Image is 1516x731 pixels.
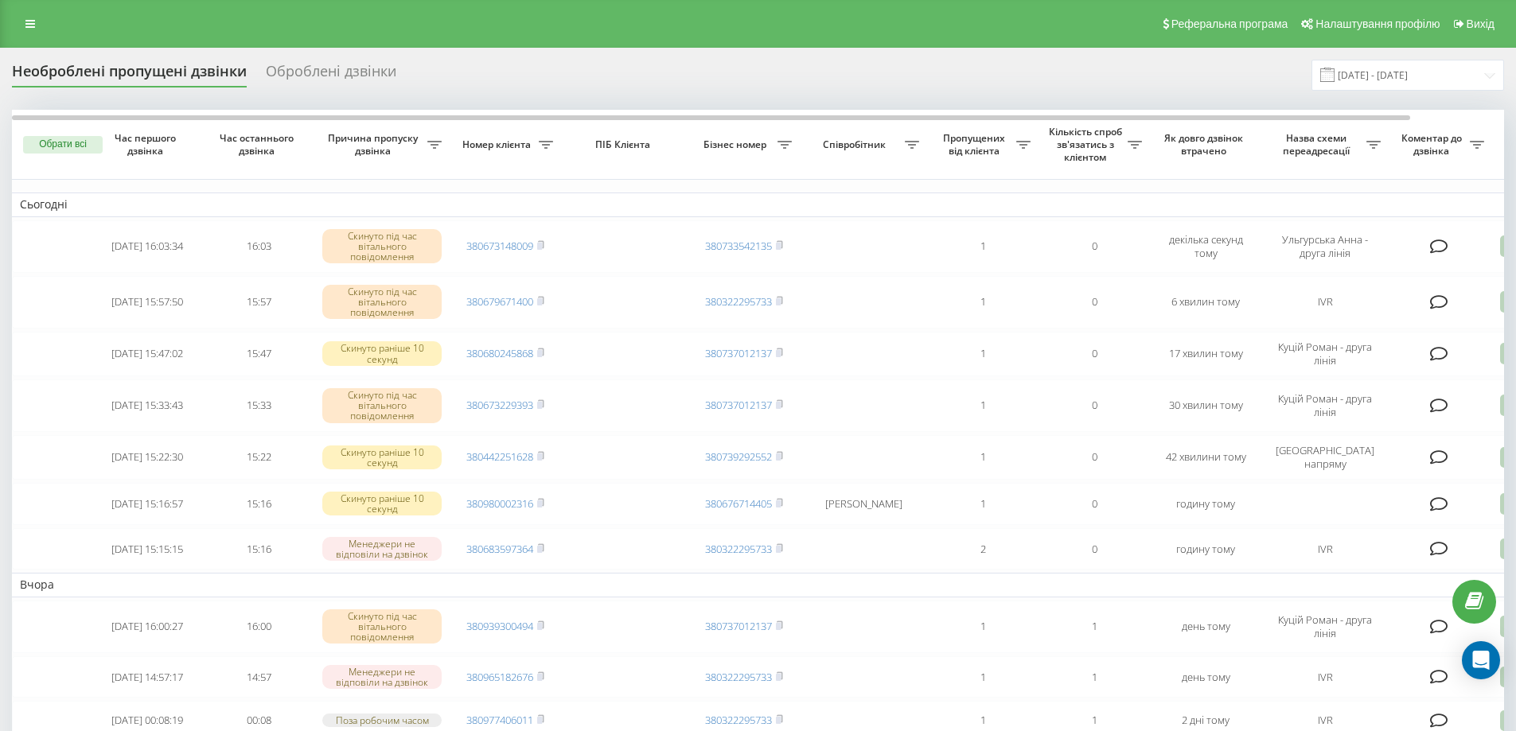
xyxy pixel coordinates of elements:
[1269,132,1366,157] span: Назва схеми переадресації
[322,285,442,320] div: Скинуто під час вітального повідомлення
[1039,528,1150,570] td: 0
[203,379,314,432] td: 15:33
[203,276,314,329] td: 15:57
[203,528,314,570] td: 15:16
[322,229,442,264] div: Скинуто під час вітального повідомлення
[322,492,442,515] div: Скинуто раніше 10 секунд
[1150,379,1261,432] td: 30 хвилин тому
[1261,656,1389,698] td: IVR
[466,713,533,727] a: 380977406011
[575,138,675,151] span: ПІБ Клієнта
[1171,17,1288,30] span: Реферальна програма
[203,656,314,698] td: 14:57
[705,496,772,511] a: 380676714405
[216,132,302,157] span: Час останнього дзвінка
[1039,332,1150,376] td: 0
[466,619,533,633] a: 380939300494
[927,379,1039,432] td: 1
[322,445,442,469] div: Скинуто раніше 10 секунд
[1150,601,1261,653] td: день тому
[1261,276,1389,329] td: IVR
[466,346,533,360] a: 380680245868
[696,138,777,151] span: Бізнес номер
[92,379,203,432] td: [DATE] 15:33:43
[466,496,533,511] a: 380980002316
[322,714,442,727] div: Поза робочим часом
[705,542,772,556] a: 380322295733
[808,138,905,151] span: Співробітник
[92,220,203,273] td: [DATE] 16:03:34
[705,670,772,684] a: 380322295733
[1462,641,1500,679] div: Open Intercom Messenger
[466,542,533,556] a: 380683597364
[1039,220,1150,273] td: 0
[322,388,442,423] div: Скинуто під час вітального повідомлення
[927,220,1039,273] td: 1
[705,239,772,253] a: 380733542135
[203,220,314,273] td: 16:03
[705,294,772,309] a: 380322295733
[12,63,247,87] div: Необроблені пропущені дзвінки
[322,537,442,561] div: Менеджери не відповіли на дзвінок
[1150,656,1261,698] td: день тому
[203,483,314,525] td: 15:16
[92,276,203,329] td: [DATE] 15:57:50
[203,332,314,376] td: 15:47
[266,63,396,87] div: Оброблені дзвінки
[322,341,442,365] div: Скинуто раніше 10 секунд
[1039,483,1150,525] td: 0
[1397,132,1470,157] span: Коментар до дзвінка
[466,670,533,684] a: 380965182676
[1261,601,1389,653] td: Куцій Роман - друга лінія
[1046,126,1128,163] span: Кількість спроб зв'язатись з клієнтом
[1150,332,1261,376] td: 17 хвилин тому
[927,656,1039,698] td: 1
[1150,220,1261,273] td: декілька секунд тому
[1467,17,1495,30] span: Вихід
[1039,435,1150,480] td: 0
[705,346,772,360] a: 380737012137
[935,132,1016,157] span: Пропущених від клієнта
[1261,435,1389,480] td: [GEOGRAPHIC_DATA] напряму
[1150,276,1261,329] td: 6 хвилин тому
[1150,435,1261,480] td: 42 хвилини тому
[1150,528,1261,570] td: годину тому
[927,276,1039,329] td: 1
[927,435,1039,480] td: 1
[92,528,203,570] td: [DATE] 15:15:15
[92,483,203,525] td: [DATE] 15:16:57
[927,528,1039,570] td: 2
[1039,276,1150,329] td: 0
[1261,528,1389,570] td: IVR
[927,483,1039,525] td: 1
[466,294,533,309] a: 380679671400
[92,332,203,376] td: [DATE] 15:47:02
[466,398,533,412] a: 380673229393
[705,619,772,633] a: 380737012137
[92,435,203,480] td: [DATE] 15:22:30
[104,132,190,157] span: Час першого дзвінка
[1163,132,1249,157] span: Як довго дзвінок втрачено
[1261,220,1389,273] td: Ульгурська Анна - друга лінія
[466,239,533,253] a: 380673148009
[705,449,772,464] a: 380739292552
[1039,379,1150,432] td: 0
[458,138,539,151] span: Номер клієнта
[203,601,314,653] td: 16:00
[203,435,314,480] td: 15:22
[1261,379,1389,432] td: Куцій Роман - друга лінія
[1150,483,1261,525] td: годину тому
[322,132,427,157] span: Причина пропуску дзвінка
[705,398,772,412] a: 380737012137
[1039,601,1150,653] td: 1
[23,136,103,154] button: Обрати всі
[927,332,1039,376] td: 1
[322,665,442,689] div: Менеджери не відповіли на дзвінок
[322,609,442,644] div: Скинуто під час вітального повідомлення
[800,483,927,525] td: [PERSON_NAME]
[466,449,533,464] a: 380442251628
[92,601,203,653] td: [DATE] 16:00:27
[1261,332,1389,376] td: Куцій Роман - друга лінія
[1315,17,1440,30] span: Налаштування профілю
[92,656,203,698] td: [DATE] 14:57:17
